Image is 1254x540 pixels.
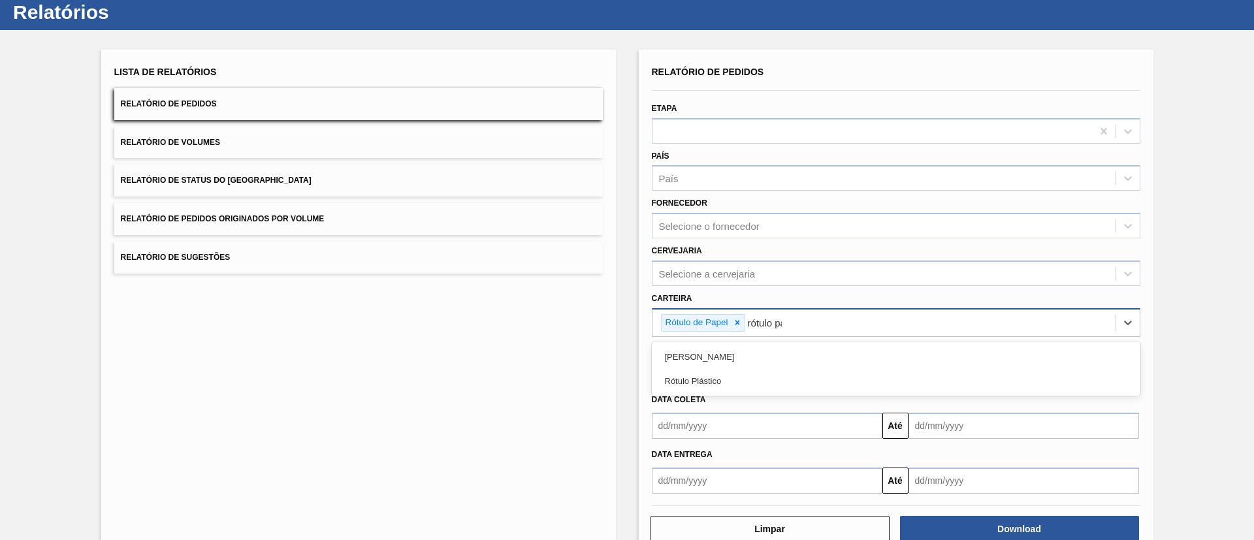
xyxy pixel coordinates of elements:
span: Lista de Relatórios [114,67,217,77]
button: Relatório de Status do [GEOGRAPHIC_DATA] [114,165,603,197]
div: Selecione a cervejaria [659,268,756,279]
label: Etapa [652,104,677,113]
label: Cervejaria [652,246,702,255]
div: [PERSON_NAME] [652,345,1140,369]
span: Data coleta [652,395,706,404]
div: Rótulo de Papel [662,315,730,331]
input: dd/mm/yyyy [908,468,1139,494]
div: Selecione o fornecedor [659,221,760,232]
div: Rótulo Plástico [652,369,1140,393]
button: Até [882,468,908,494]
span: Relatório de Volumes [121,138,220,147]
input: dd/mm/yyyy [908,413,1139,439]
span: Relatório de Pedidos [121,99,217,108]
span: Relatório de Pedidos [652,67,764,77]
span: Relatório de Sugestões [121,253,231,262]
button: Relatório de Volumes [114,127,603,159]
button: Relatório de Pedidos Originados por Volume [114,203,603,235]
button: Relatório de Pedidos [114,88,603,120]
h1: Relatórios [13,5,245,20]
span: Relatório de Pedidos Originados por Volume [121,214,325,223]
span: Relatório de Status do [GEOGRAPHIC_DATA] [121,176,312,185]
input: dd/mm/yyyy [652,468,882,494]
label: Carteira [652,294,692,303]
span: Data entrega [652,450,713,459]
input: dd/mm/yyyy [652,413,882,439]
button: Até [882,413,908,439]
label: País [652,151,669,161]
div: País [659,173,679,184]
label: Fornecedor [652,199,707,208]
button: Relatório de Sugestões [114,242,603,274]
